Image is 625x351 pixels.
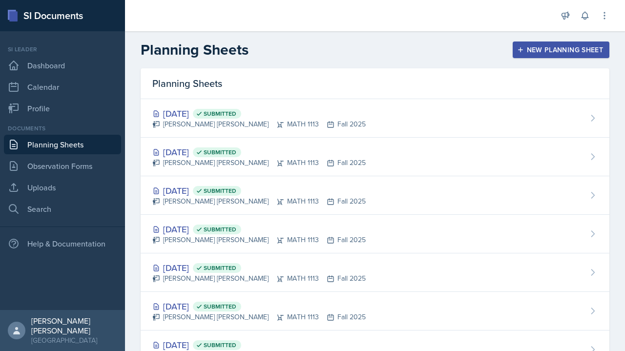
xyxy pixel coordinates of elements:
div: [DATE] [152,145,366,159]
div: [PERSON_NAME] [PERSON_NAME] MATH 1113 Fall 2025 [152,119,366,129]
div: Help & Documentation [4,234,121,253]
span: Submitted [204,110,236,118]
span: Submitted [204,303,236,310]
a: Uploads [4,178,121,197]
a: Profile [4,99,121,118]
a: Observation Forms [4,156,121,176]
div: [PERSON_NAME] [PERSON_NAME] MATH 1113 Fall 2025 [152,273,366,284]
div: [PERSON_NAME] [PERSON_NAME] MATH 1113 Fall 2025 [152,196,366,206]
div: [GEOGRAPHIC_DATA] [31,335,117,345]
a: [DATE] Submitted [PERSON_NAME] [PERSON_NAME]MATH 1113Fall 2025 [141,176,609,215]
a: [DATE] Submitted [PERSON_NAME] [PERSON_NAME]MATH 1113Fall 2025 [141,253,609,292]
div: [DATE] [152,107,366,120]
span: Submitted [204,226,236,233]
div: [PERSON_NAME] [PERSON_NAME] MATH 1113 Fall 2025 [152,235,366,245]
div: [DATE] [152,261,366,274]
div: [PERSON_NAME] [PERSON_NAME] [31,316,117,335]
div: [DATE] [152,300,366,313]
div: Planning Sheets [141,68,609,99]
a: Calendar [4,77,121,97]
div: New Planning Sheet [519,46,603,54]
div: Si leader [4,45,121,54]
span: Submitted [204,264,236,272]
a: [DATE] Submitted [PERSON_NAME] [PERSON_NAME]MATH 1113Fall 2025 [141,99,609,138]
div: [PERSON_NAME] [PERSON_NAME] MATH 1113 Fall 2025 [152,312,366,322]
a: Dashboard [4,56,121,75]
span: Submitted [204,148,236,156]
a: [DATE] Submitted [PERSON_NAME] [PERSON_NAME]MATH 1113Fall 2025 [141,215,609,253]
a: Search [4,199,121,219]
a: [DATE] Submitted [PERSON_NAME] [PERSON_NAME]MATH 1113Fall 2025 [141,292,609,330]
div: [DATE] [152,184,366,197]
a: Planning Sheets [4,135,121,154]
div: Documents [4,124,121,133]
a: [DATE] Submitted [PERSON_NAME] [PERSON_NAME]MATH 1113Fall 2025 [141,138,609,176]
button: New Planning Sheet [513,41,609,58]
div: [PERSON_NAME] [PERSON_NAME] MATH 1113 Fall 2025 [152,158,366,168]
span: Submitted [204,187,236,195]
h2: Planning Sheets [141,41,249,59]
div: [DATE] [152,223,366,236]
span: Submitted [204,341,236,349]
